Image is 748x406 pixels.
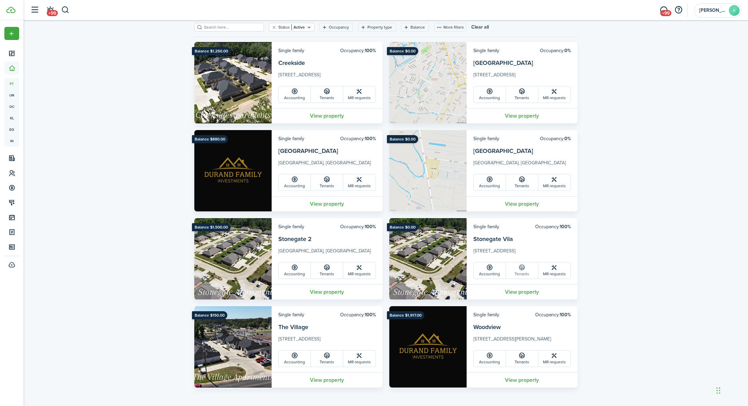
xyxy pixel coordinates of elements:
a: Accounting [474,351,506,367]
a: View property [272,284,383,299]
img: Property avatar [194,42,272,123]
b: 100% [365,311,376,318]
a: The Village [278,323,308,331]
b: 0% [564,47,571,54]
card-description: [STREET_ADDRESS][PERSON_NAME] [473,335,571,346]
card-description: [GEOGRAPHIC_DATA], [GEOGRAPHIC_DATA] [278,247,376,258]
b: 100% [560,311,571,318]
a: View property [272,108,383,123]
span: +99 [47,10,58,16]
a: oc [4,101,19,112]
a: Tenants [311,86,343,103]
a: Tenants [311,262,343,279]
a: View property [467,196,578,211]
a: Accounting [474,262,506,279]
filter-tag-label: Property type [367,24,392,30]
button: More filters [434,23,466,32]
span: +99 [660,10,671,16]
filter-tag: Open filter [401,23,429,32]
a: Tenants [506,351,538,367]
a: Tenants [506,174,538,191]
button: Open menu [4,27,19,40]
a: Accounting [279,86,311,103]
ribbon: Balance $1,250.00 [192,47,231,55]
a: MR requests [538,351,570,367]
card-header-left: Single family [278,311,304,318]
a: Notifications [44,2,56,19]
a: View property [272,196,383,211]
a: MR requests [343,174,376,191]
img: Property avatar [389,218,467,299]
ribbon: Balance $150.00 [192,311,227,319]
a: Tenants [311,174,343,191]
a: View property [272,372,383,388]
a: MR requests [538,86,570,103]
button: Clear filter [271,25,277,30]
card-header-left: Single family [278,223,304,230]
a: Accounting [279,351,311,367]
a: in [4,135,19,147]
a: MR requests [343,86,376,103]
ribbon: Balance $0.00 [387,135,418,143]
div: Drag [716,380,720,401]
iframe: Chat Widget [714,374,748,406]
a: Stonegate Vila [473,235,513,243]
card-header-right: Occupancy: [535,311,571,318]
a: [GEOGRAPHIC_DATA] [473,58,533,67]
a: un [4,89,19,101]
a: Tenants [311,351,343,367]
a: Creekside [278,58,305,67]
card-header-right: Occupancy: [540,47,571,54]
a: Accounting [474,86,506,103]
ribbon: Balance $1,500.00 [192,223,231,231]
span: eq [4,124,19,135]
avatar-text: K [729,5,740,16]
a: MR requests [343,262,376,279]
img: Property avatar [194,306,272,388]
card-header-right: Occupancy: [340,47,376,54]
a: [GEOGRAPHIC_DATA] [278,147,338,155]
card-description: [STREET_ADDRESS] [473,71,571,82]
a: Tenants [506,86,538,103]
ribbon: Balance $880.00 [192,135,228,143]
ribbon: Balance $1,917.00 [387,311,424,319]
card-header-right: Occupancy: [340,223,376,230]
filter-tag: Open filter [358,23,396,32]
a: View property [467,372,578,388]
img: Property avatar [194,218,272,299]
filter-tag-label: Status [278,24,290,30]
b: 100% [365,47,376,54]
b: 100% [560,223,571,230]
a: Accounting [279,262,311,279]
card-description: [STREET_ADDRESS] [278,335,376,346]
filter-tag-label: Balance [410,24,425,30]
card-header-left: Single family [473,135,499,142]
a: MR requests [538,174,570,191]
card-description: [STREET_ADDRESS] [473,247,571,258]
input: Search here... [202,24,262,31]
img: Property avatar [194,130,272,211]
img: Property avatar [389,130,467,211]
card-header-right: Occupancy: [535,223,571,230]
a: Tenants [506,262,538,279]
card-description: [STREET_ADDRESS] [278,71,376,82]
a: MR requests [343,351,376,367]
img: TenantCloud [6,7,15,13]
b: 100% [365,223,376,230]
a: [GEOGRAPHIC_DATA] [473,147,533,155]
card-header-left: Single family [473,47,499,54]
card-header-right: Occupancy: [340,135,376,142]
a: Accounting [279,174,311,191]
card-description: [GEOGRAPHIC_DATA], [GEOGRAPHIC_DATA] [278,159,376,170]
span: kl [4,112,19,124]
card-header-left: Single family [278,135,304,142]
filter-tag-label: Occupancy [329,24,349,30]
card-header-left: Single family [278,47,304,54]
ribbon: Balance $0.00 [387,47,418,55]
a: pt [4,78,19,89]
card-header-left: Single family [473,223,499,230]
